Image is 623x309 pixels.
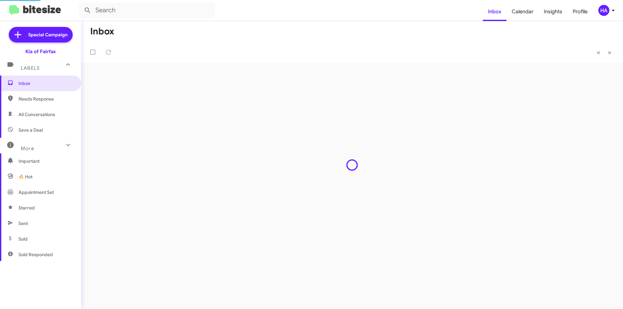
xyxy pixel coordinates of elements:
[539,2,568,21] a: Insights
[21,146,34,151] span: More
[90,26,114,37] h1: Inbox
[604,46,615,59] button: Next
[598,5,609,16] div: HA
[483,2,507,21] a: Inbox
[18,189,54,196] span: Appointment Set
[18,251,53,258] span: Sold Responded
[18,205,35,211] span: Starred
[597,48,600,56] span: «
[18,80,74,87] span: Inbox
[28,31,67,38] span: Special Campaign
[18,236,28,242] span: Sold
[18,111,55,118] span: All Conversations
[18,173,32,180] span: 🔥 Hot
[18,127,43,133] span: Save a Deal
[18,96,74,102] span: Needs Response
[9,27,73,42] a: Special Campaign
[507,2,539,21] a: Calendar
[593,46,604,59] button: Previous
[568,2,593,21] a: Profile
[593,46,615,59] nav: Page navigation example
[593,5,616,16] button: HA
[79,3,215,18] input: Search
[18,158,74,164] span: Important
[18,220,28,227] span: Sent
[21,65,40,71] span: Labels
[608,48,611,56] span: »
[25,48,56,55] div: Kia of Fairfax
